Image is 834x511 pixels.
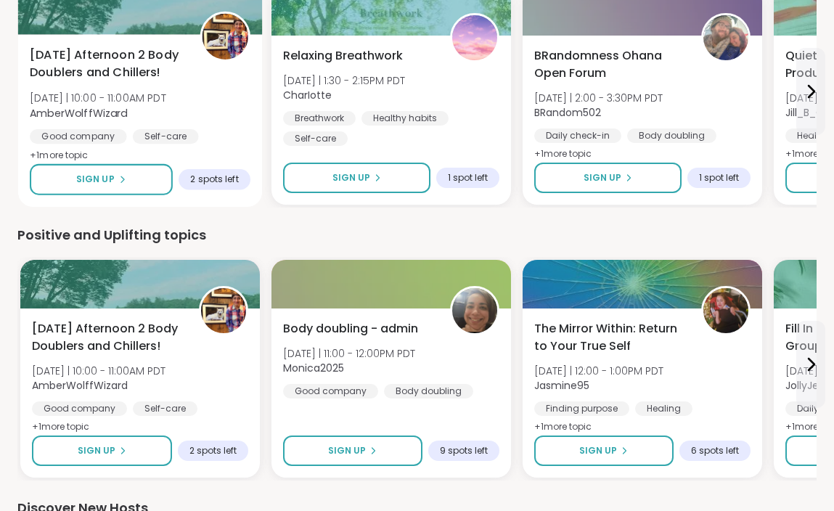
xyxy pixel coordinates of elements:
span: [DATE] | 1:30 - 2:15PM PDT [283,73,405,88]
button: Sign Up [534,163,682,193]
img: Monica2025 [452,288,497,333]
div: Body doubling [627,128,716,143]
span: Body doubling - admin [283,320,418,338]
span: [DATE] | 2:00 - 3:30PM PDT [534,91,663,105]
div: Self-care [133,401,197,416]
span: [DATE] | 10:00 - 11:00AM PDT [32,364,165,378]
button: Sign Up [30,164,173,195]
div: Daily check-in [534,128,621,143]
button: Sign Up [283,436,422,466]
div: Body doubling [384,384,473,398]
span: BRandomness Ohana Open Forum [534,47,685,82]
span: [DATE] | 12:00 - 1:00PM PDT [534,364,663,378]
div: Self-care [133,129,199,144]
span: Sign Up [584,171,621,184]
div: Good company [30,129,127,144]
span: 9 spots left [440,445,488,457]
span: 6 spots left [691,445,739,457]
span: 1 spot left [699,172,739,184]
span: Sign Up [332,171,370,184]
b: Monica2025 [283,361,344,375]
div: Breathwork [283,111,356,126]
span: Relaxing Breathwork [283,47,403,65]
img: AmberWolffWizard [203,14,248,60]
div: Good company [32,401,127,416]
span: [DATE] Afternoon 2 Body Doublers and Chillers! [32,320,183,355]
span: Sign Up [76,173,115,186]
div: Positive and Uplifting topics [17,225,817,245]
b: AmberWolffWizard [30,105,128,120]
span: Sign Up [78,444,115,457]
span: 2 spots left [189,445,237,457]
span: 2 spots left [190,173,238,185]
img: AmberWolffWizard [201,288,246,333]
img: Jasmine95 [703,288,748,333]
b: AmberWolffWizard [32,378,128,393]
span: Sign Up [328,444,366,457]
button: Sign Up [534,436,674,466]
b: CharIotte [283,88,332,102]
b: BRandom502 [534,105,601,120]
span: Sign Up [579,444,617,457]
img: CharIotte [452,15,497,60]
span: [DATE] Afternoon 2 Body Doublers and Chillers! [30,46,184,82]
div: Self-care [283,131,348,146]
button: Sign Up [283,163,430,193]
div: Finding purpose [534,401,629,416]
img: BRandom502 [703,15,748,60]
span: 1 spot left [448,172,488,184]
span: [DATE] | 10:00 - 11:00AM PDT [30,91,166,105]
b: Jasmine95 [534,378,589,393]
span: [DATE] | 11:00 - 12:00PM PDT [283,346,415,361]
div: Healing [635,401,692,416]
button: Sign Up [32,436,172,466]
div: Good company [283,384,378,398]
span: The Mirror Within: Return to Your True Self [534,320,685,355]
div: Healthy habits [361,111,449,126]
